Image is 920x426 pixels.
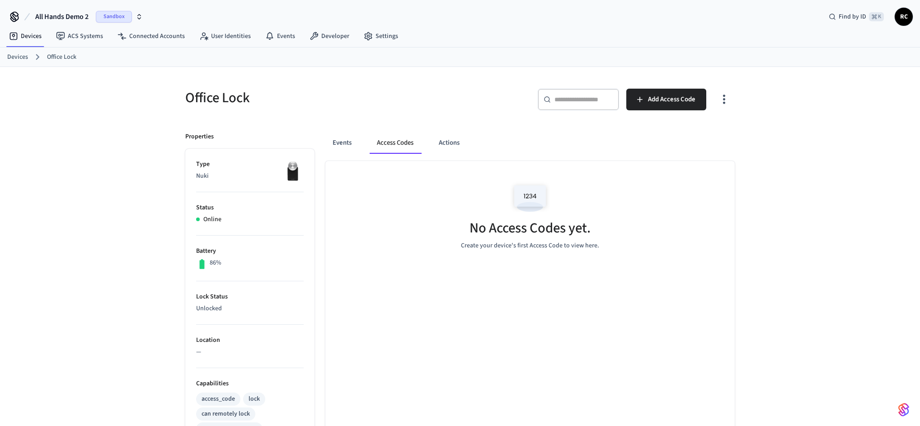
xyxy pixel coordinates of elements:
button: Add Access Code [626,89,706,110]
button: RC [895,8,913,26]
img: Nuki Smart Lock 3.0 Pro Black, Front [281,160,304,182]
p: Nuki [196,171,304,181]
a: Settings [357,28,405,44]
button: Access Codes [370,132,421,154]
span: Find by ID [839,12,866,21]
p: Capabilities [196,379,304,388]
p: Location [196,336,304,345]
p: Lock Status [196,292,304,302]
p: Battery [196,246,304,256]
h5: No Access Codes yet. [469,219,591,237]
p: 86% [210,258,221,268]
a: Devices [7,52,28,62]
p: Status [196,203,304,213]
a: Connected Accounts [110,28,192,44]
a: Events [258,28,302,44]
p: Online [203,215,221,224]
p: Properties [185,132,214,142]
a: Developer [302,28,357,44]
span: RC [896,9,912,25]
a: User Identities [192,28,258,44]
div: can remotely lock [202,409,250,419]
div: ant example [325,132,735,154]
button: Actions [432,132,467,154]
a: Devices [2,28,49,44]
p: Unlocked [196,304,304,313]
span: Sandbox [96,11,132,23]
div: Find by ID⌘ K [821,9,891,25]
span: ⌘ K [869,12,884,21]
a: ACS Systems [49,28,110,44]
p: Create your device's first Access Code to view here. [461,241,599,251]
span: All Hands Demo 2 [35,11,89,22]
p: Type [196,160,304,169]
a: Office Lock [47,52,76,62]
p: — [196,347,304,357]
div: access_code [202,394,235,404]
img: Access Codes Empty State [510,179,550,218]
h5: Office Lock [185,89,455,107]
span: Add Access Code [648,94,695,105]
button: Events [325,132,359,154]
div: lock [249,394,260,404]
img: SeamLogoGradient.69752ec5.svg [898,402,909,417]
